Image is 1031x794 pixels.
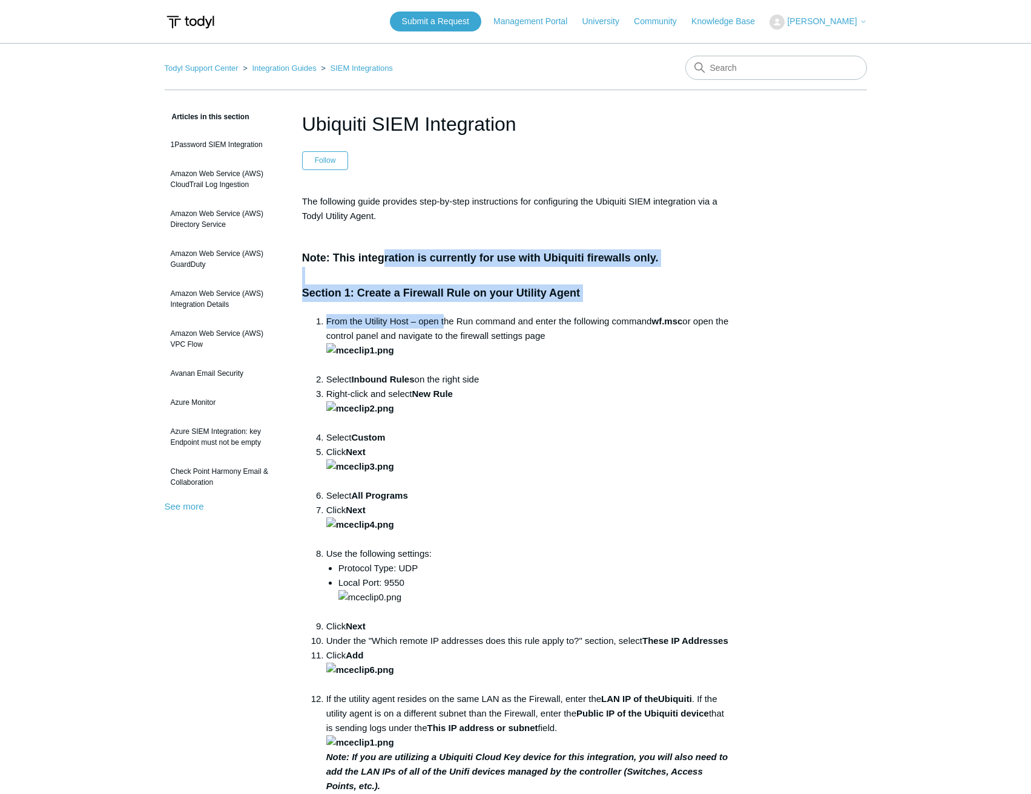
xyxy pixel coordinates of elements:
a: Azure SIEM Integration: key Endpoint must not be empty [165,420,284,454]
a: Amazon Web Service (AWS) Integration Details [165,282,284,316]
span: [PERSON_NAME] [787,16,857,26]
strong: Next [346,621,366,631]
a: Amazon Web Service (AWS) VPC Flow [165,322,284,356]
strong: Inbound Rules [351,374,414,384]
li: Right-click and select [326,387,730,430]
strong: Public IP of the Ubiquiti device [576,708,709,718]
strong: Ubiquiti [658,694,692,704]
img: mceclip4.png [326,517,394,532]
a: SIEM Integrations [331,64,393,73]
a: Community [634,15,689,28]
a: Submit a Request [390,11,481,31]
button: [PERSON_NAME] [769,15,866,30]
strong: Custom [351,432,385,442]
input: Search [685,56,867,80]
img: mceclip3.png [326,459,394,474]
img: mceclip1.png [326,343,394,358]
strong: LAN IP of the [601,694,658,704]
li: Click [326,445,730,488]
li: Select [326,488,730,503]
p: The following guide provides step-by-step instructions for configuring the Ubiquiti SIEM integrat... [302,194,730,223]
strong: Next [326,447,394,471]
a: Management Portal [493,15,579,28]
a: Check Point Harmony Email & Collaboration [165,460,284,494]
strong: wf.msc [651,316,682,326]
li: Todyl Support Center [165,64,241,73]
li: Click [326,503,730,546]
strong: This IP address or subnet [427,723,538,733]
a: University [582,15,631,28]
a: See more [165,501,204,511]
li: SIEM Integrations [318,64,393,73]
li: Under the "Which remote IP addresses does this rule apply to?" section, select [326,634,730,648]
li: Select on the right side [326,372,730,387]
strong: These IP Addresses [642,635,728,646]
span: Articles in this section [165,113,249,121]
a: Amazon Web Service (AWS) CloudTrail Log Ingestion [165,162,284,196]
img: mceclip0.png [338,590,401,605]
li: Local Port: 9550 [338,576,730,619]
img: mceclip1.png [326,735,394,750]
li: Integration Guides [240,64,318,73]
li: Click [326,619,730,634]
li: If the utility agent resides on the same LAN as the Firewall, enter the . If the utility agent is... [326,692,730,793]
a: Todyl Support Center [165,64,239,73]
em: Note: If you are utilizing a Ubiquiti Cloud Key device for this integration, you will also need t... [326,752,728,791]
a: Avanan Email Security [165,362,284,385]
img: mceclip2.png [326,401,394,416]
a: Integration Guides [252,64,316,73]
a: Amazon Web Service (AWS) GuardDuty [165,242,284,276]
h1: Ubiquiti SIEM Integration [302,110,730,139]
li: Protocol Type: UDP [338,561,730,576]
li: From the Utility Host – open the Run command and enter the following command or open the control ... [326,314,730,372]
li: Select [326,430,730,445]
li: Click [326,648,730,692]
strong: All Programs [351,490,407,500]
a: Amazon Web Service (AWS) Directory Service [165,202,284,236]
img: Todyl Support Center Help Center home page [165,11,216,33]
strong: Next [326,505,394,530]
img: mceclip6.png [326,663,394,677]
a: 1Password SIEM Integration [165,133,284,156]
li: Use the following settings: [326,546,730,619]
strong: New Rule [412,389,453,399]
h3: Note: This integration is currently for use with Ubiquiti firewalls only. Section 1: Create a Fir... [302,232,730,302]
a: Azure Monitor [165,391,284,414]
button: Follow Article [302,151,349,169]
a: Knowledge Base [691,15,767,28]
strong: Add [326,650,394,675]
